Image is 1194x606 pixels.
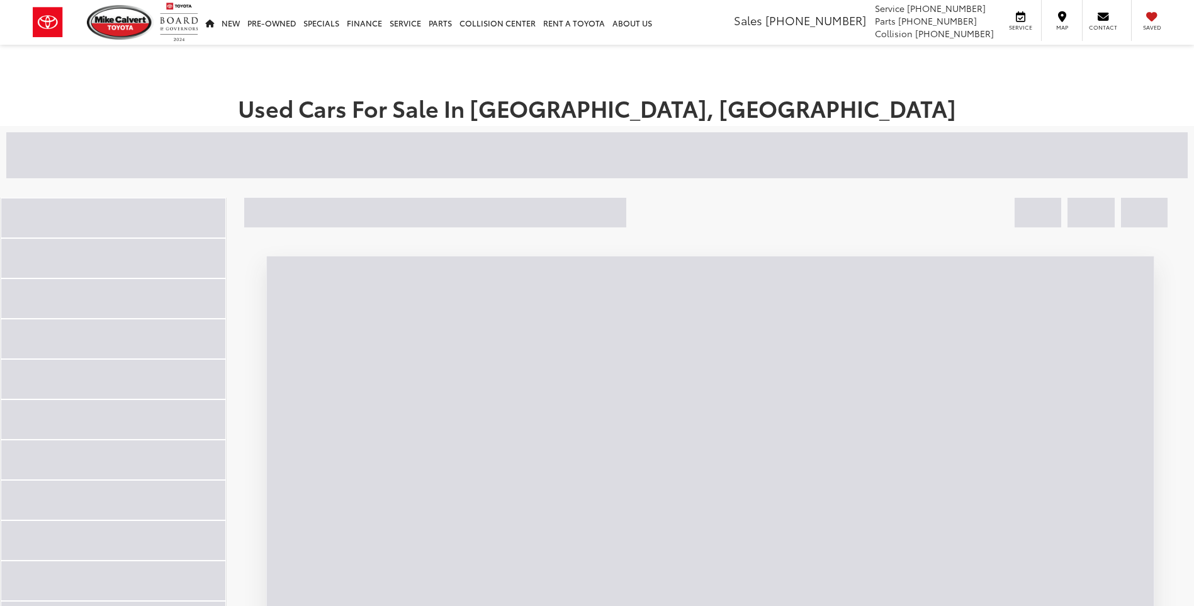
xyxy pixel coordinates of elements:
[1048,23,1076,31] span: Map
[1138,23,1166,31] span: Saved
[915,27,994,40] span: [PHONE_NUMBER]
[734,12,762,28] span: Sales
[875,2,904,14] span: Service
[1006,23,1035,31] span: Service
[1089,23,1117,31] span: Contact
[765,12,866,28] span: [PHONE_NUMBER]
[907,2,986,14] span: [PHONE_NUMBER]
[87,5,154,40] img: Mike Calvert Toyota
[875,14,896,27] span: Parts
[898,14,977,27] span: [PHONE_NUMBER]
[875,27,913,40] span: Collision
